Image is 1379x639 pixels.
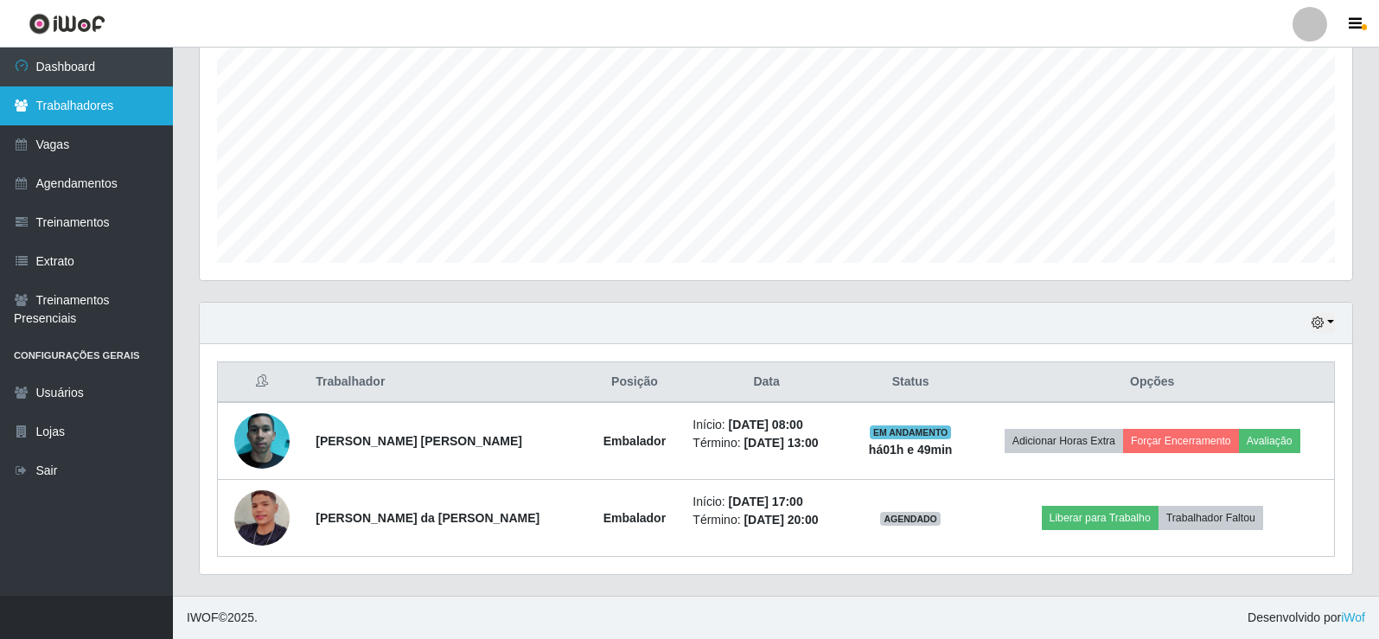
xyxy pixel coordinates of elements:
[603,511,666,525] strong: Embalador
[693,434,840,452] li: Término:
[603,434,666,448] strong: Embalador
[1123,429,1239,453] button: Forçar Encerramento
[869,443,953,457] strong: há 01 h e 49 min
[1248,609,1365,627] span: Desenvolvido por
[316,434,522,448] strong: [PERSON_NAME] [PERSON_NAME]
[1341,610,1365,624] a: iWof
[1005,429,1123,453] button: Adicionar Horas Extra
[693,416,840,434] li: Início:
[29,13,105,35] img: CoreUI Logo
[970,362,1334,403] th: Opções
[587,362,683,403] th: Posição
[305,362,586,403] th: Trabalhador
[234,380,290,502] img: 1747390196985.jpeg
[729,495,803,508] time: [DATE] 17:00
[1159,506,1263,530] button: Trabalhador Faltou
[1042,506,1159,530] button: Liberar para Trabalho
[870,425,952,439] span: EM ANDAMENTO
[729,418,803,431] time: [DATE] 08:00
[316,511,539,525] strong: [PERSON_NAME] da [PERSON_NAME]
[880,512,941,526] span: AGENDADO
[693,493,840,511] li: Início:
[1239,429,1300,453] button: Avaliação
[187,610,219,624] span: IWOF
[851,362,971,403] th: Status
[682,362,851,403] th: Data
[234,469,290,567] img: 1718585107939.jpeg
[693,511,840,529] li: Término:
[187,609,258,627] span: © 2025 .
[744,436,818,450] time: [DATE] 13:00
[744,513,818,527] time: [DATE] 20:00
